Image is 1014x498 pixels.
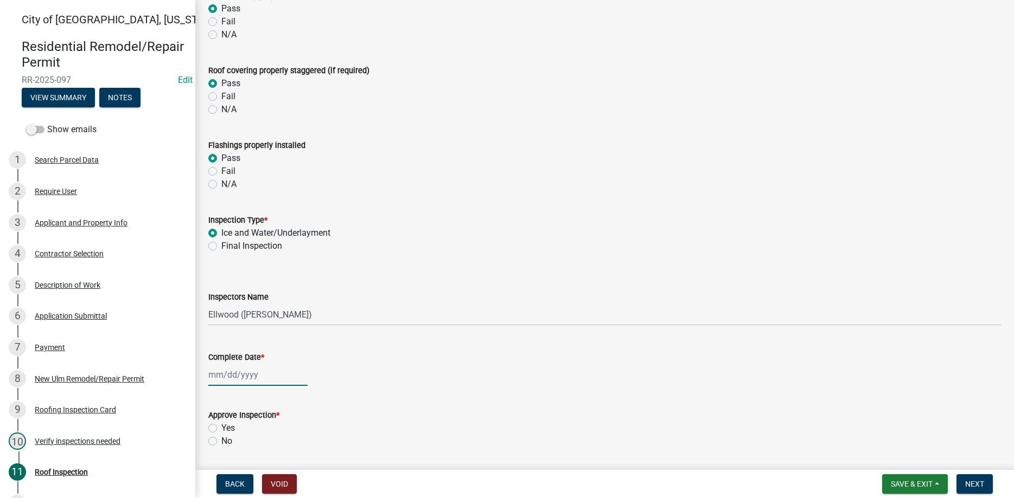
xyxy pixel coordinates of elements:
button: Save & Exit [882,474,948,494]
label: N/A [221,28,237,41]
label: Pass [221,152,240,165]
button: Notes [99,88,141,107]
span: Save & Exit [891,480,933,488]
label: N/A [221,103,237,116]
div: 1 [9,151,26,169]
label: Pass [221,77,240,90]
div: Verify inspections needed [35,437,120,445]
div: Contractor Selection [35,250,104,257]
label: Yes [221,422,235,435]
label: Final Inspection [221,240,282,253]
button: Next [956,474,993,494]
div: Description of Work [35,281,100,289]
div: 2 [9,183,26,200]
label: Complete Date [208,354,264,361]
div: 5 [9,276,26,294]
button: View Summary [22,88,95,107]
label: Fail [221,90,235,103]
div: 10 [9,432,26,450]
div: Application Submittal [35,312,107,320]
button: Void [262,474,297,494]
h4: Residential Remodel/Repair Permit [22,39,187,70]
label: Inspectors Name [208,294,269,301]
div: 9 [9,401,26,418]
div: 8 [9,370,26,387]
div: Roofing Inspection Card [35,406,116,413]
label: Fail [221,165,235,178]
div: Require User [35,187,77,195]
wm-modal-confirm: Summary [22,94,95,102]
label: Pass [221,2,240,15]
label: Flashings properly installed [208,142,305,150]
label: Approve Inspection [208,412,279,419]
span: Next [965,480,984,488]
span: Back [225,480,245,488]
span: RR-2025-097 [22,75,174,85]
div: 3 [9,214,26,231]
a: Edit [178,75,193,85]
label: No [221,435,232,448]
div: 7 [9,339,26,356]
label: Ice and Water/Underlayment [221,227,330,240]
span: City of [GEOGRAPHIC_DATA], [US_STATE] [22,13,219,26]
label: Inspection Type [208,217,267,224]
div: Payment [35,344,65,351]
div: 4 [9,245,26,262]
wm-modal-confirm: Edit Application Number [178,75,193,85]
div: New Ulm Remodel/Repair Permit [35,375,144,383]
wm-modal-confirm: Notes [99,94,141,102]
label: N/A [221,178,237,191]
div: 11 [9,463,26,481]
label: Roof covering properly staggered (if required) [208,67,369,75]
label: Show emails [26,123,97,136]
input: mm/dd/yyyy [208,364,308,386]
div: Roof Inspection [35,468,88,476]
div: Applicant and Property Info [35,219,127,227]
div: Search Parcel Data [35,156,99,164]
label: Fail [221,15,235,28]
button: Back [216,474,253,494]
div: 6 [9,307,26,325]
